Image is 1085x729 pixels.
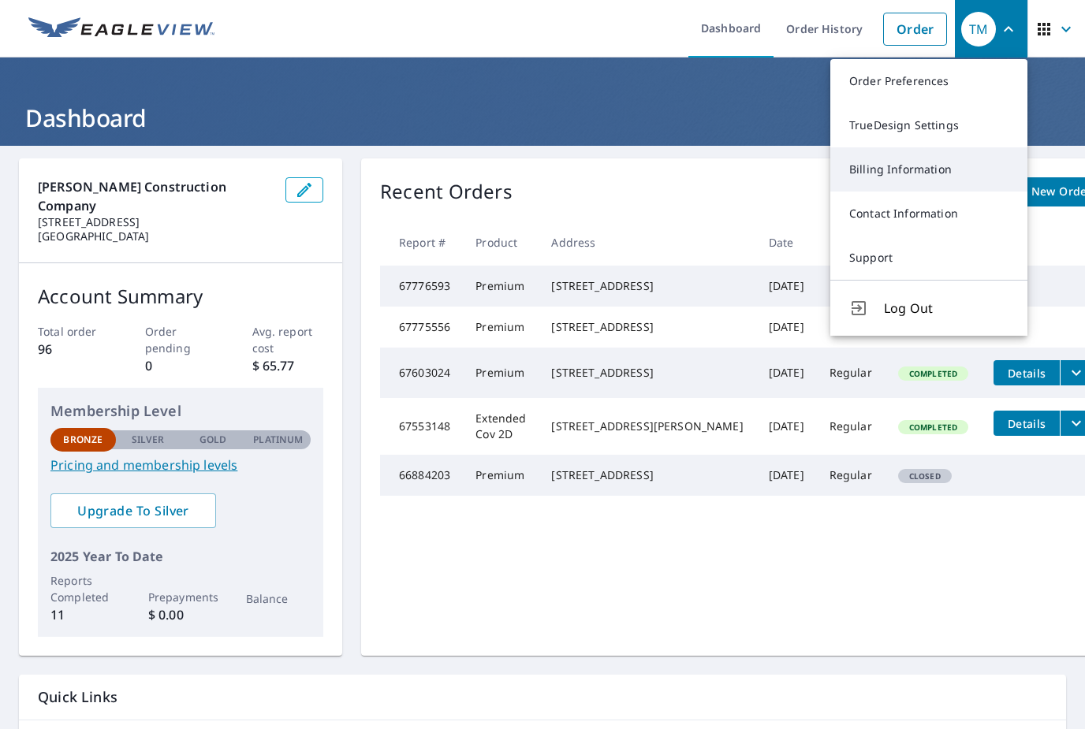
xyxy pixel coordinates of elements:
a: Order Preferences [830,59,1027,103]
img: EV Logo [28,17,214,41]
td: 67776593 [380,266,463,307]
p: Silver [132,433,165,447]
a: Support [830,236,1027,280]
td: Premium [463,348,539,398]
span: Closed [900,471,950,482]
a: Pricing and membership levels [50,456,311,474]
a: Billing Information [830,147,1027,192]
div: [STREET_ADDRESS] [551,365,743,381]
div: [STREET_ADDRESS] [551,467,743,483]
td: [DATE] [756,455,817,496]
td: Premium [463,455,539,496]
td: [DATE] [756,266,817,307]
button: Log Out [830,280,1027,336]
p: Membership Level [50,400,311,422]
td: Premium [463,266,539,307]
p: 96 [38,340,110,359]
button: detailsBtn-67603024 [994,360,1060,385]
td: [DATE] [756,307,817,348]
span: Details [1003,416,1050,431]
td: Regular [817,266,886,307]
div: [STREET_ADDRESS] [551,319,743,335]
p: $ 0.00 [148,605,214,624]
p: Reports Completed [50,572,116,605]
p: Account Summary [38,282,323,311]
p: $ 65.77 [252,356,324,375]
th: Report # [380,219,463,266]
a: Upgrade To Silver [50,493,216,528]
p: Recent Orders [380,177,513,206]
p: Order pending [145,323,217,356]
td: Regular [817,455,886,496]
p: 0 [145,356,217,375]
div: [STREET_ADDRESS] [551,278,743,294]
span: Upgrade To Silver [63,502,203,519]
td: 67603024 [380,348,463,398]
td: 66884203 [380,455,463,496]
td: [DATE] [756,348,817,398]
p: Total order [38,323,110,340]
td: Premium [463,307,539,348]
a: Contact Information [830,192,1027,236]
th: Product [463,219,539,266]
p: Balance [246,590,311,607]
p: 11 [50,605,116,624]
p: [STREET_ADDRESS] [38,215,273,229]
button: detailsBtn-67553148 [994,411,1060,436]
th: Address [539,219,755,266]
td: Regular [817,398,886,455]
div: TM [961,12,996,46]
td: Regular [817,307,886,348]
td: [DATE] [756,398,817,455]
td: 67553148 [380,398,463,455]
p: [PERSON_NAME] Construction Company [38,177,273,215]
p: Bronze [63,433,103,447]
p: Platinum [253,433,303,447]
p: Quick Links [38,687,1047,707]
p: Gold [199,433,226,447]
th: Date [756,219,817,266]
td: Extended Cov 2D [463,398,539,455]
span: Log Out [884,299,1009,318]
h1: Dashboard [19,102,1066,134]
a: Order [883,13,947,46]
a: TrueDesign Settings [830,103,1027,147]
span: Completed [900,422,967,433]
span: Details [1003,366,1050,381]
th: Delivery [817,219,886,266]
p: [GEOGRAPHIC_DATA] [38,229,273,244]
p: Prepayments [148,589,214,605]
p: 2025 Year To Date [50,547,311,566]
p: Avg. report cost [252,323,324,356]
td: 67775556 [380,307,463,348]
span: Completed [900,368,967,379]
td: Regular [817,348,886,398]
div: [STREET_ADDRESS][PERSON_NAME] [551,418,743,434]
